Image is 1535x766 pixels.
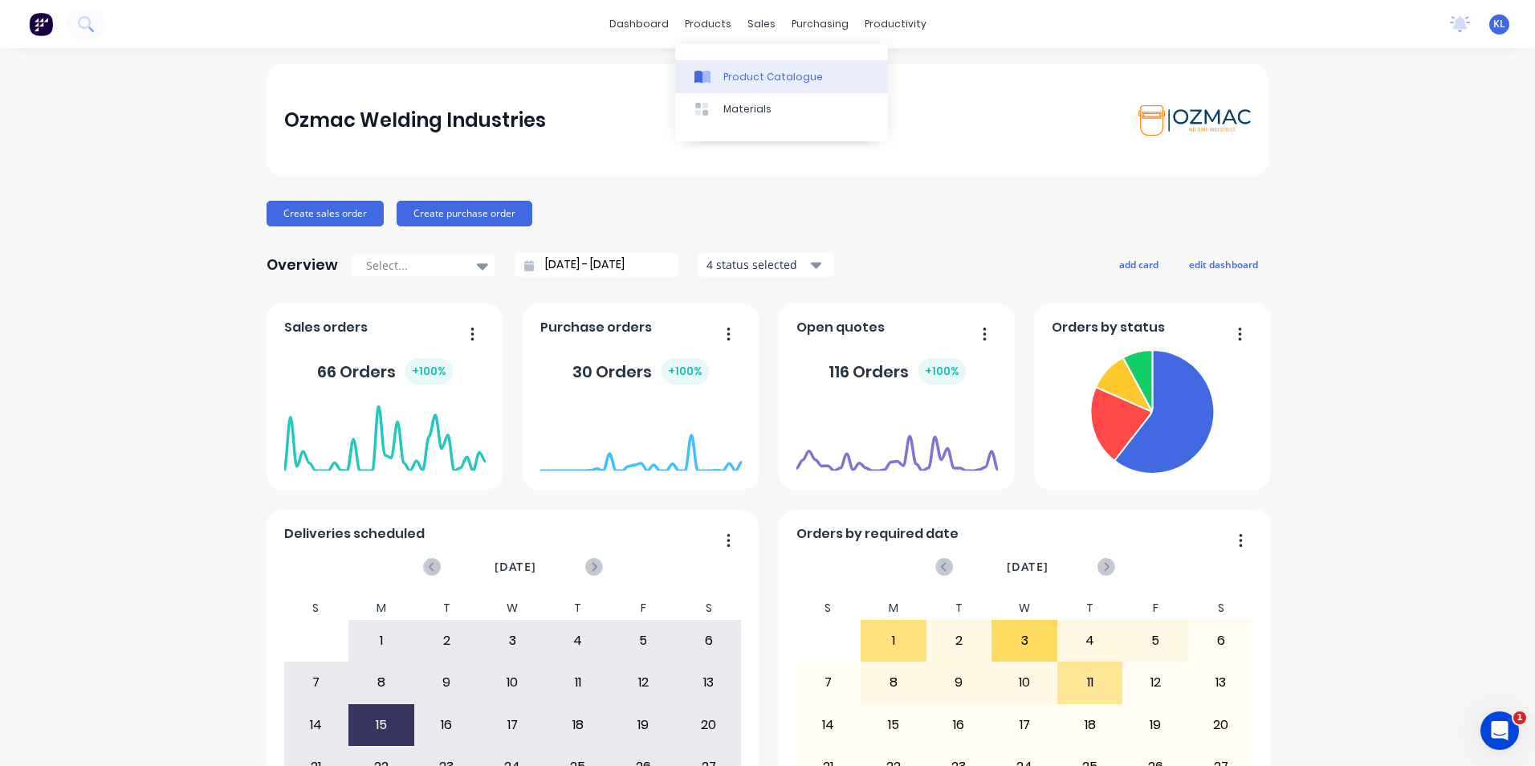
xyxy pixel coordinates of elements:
[1189,705,1253,745] div: 20
[1189,621,1253,661] div: 6
[267,249,338,281] div: Overview
[610,597,676,620] div: F
[29,12,53,36] img: Factory
[1123,621,1187,661] div: 5
[480,662,544,703] div: 10
[992,621,1057,661] div: 3
[1007,558,1048,576] span: [DATE]
[415,621,479,661] div: 2
[676,597,742,620] div: S
[1123,705,1187,745] div: 19
[739,12,784,36] div: sales
[1109,254,1169,275] button: add card
[991,597,1057,620] div: W
[677,662,741,703] div: 13
[796,662,861,703] div: 7
[1052,318,1165,337] span: Orders by status
[601,12,677,36] a: dashboard
[283,597,349,620] div: S
[723,70,823,84] div: Product Catalogue
[1058,705,1122,745] div: 18
[415,662,479,703] div: 9
[992,705,1057,745] div: 17
[284,318,368,337] span: Sales orders
[611,705,675,745] div: 19
[480,621,544,661] div: 3
[1058,621,1122,661] div: 4
[677,621,741,661] div: 6
[857,12,934,36] div: productivity
[1058,662,1122,703] div: 11
[677,705,741,745] div: 20
[348,597,414,620] div: M
[284,705,348,745] div: 14
[546,621,610,661] div: 4
[861,597,926,620] div: M
[918,358,966,385] div: + 100 %
[662,358,709,385] div: + 100 %
[1480,711,1519,750] iframe: Intercom live chat
[861,662,926,703] div: 8
[1513,711,1526,724] span: 1
[675,60,888,92] a: Product Catalogue
[480,705,544,745] div: 17
[723,102,772,116] div: Materials
[992,662,1057,703] div: 10
[1179,254,1268,275] button: edit dashboard
[405,358,453,385] div: + 100 %
[397,201,532,226] button: Create purchase order
[1057,597,1123,620] div: T
[415,705,479,745] div: 16
[611,662,675,703] div: 12
[284,662,348,703] div: 7
[284,104,546,136] div: Ozmac Welding Industries
[926,597,992,620] div: T
[1138,105,1251,136] img: Ozmac Welding Industries
[611,621,675,661] div: 5
[784,12,857,36] div: purchasing
[927,662,991,703] div: 9
[267,201,384,226] button: Create sales order
[677,12,739,36] div: products
[1493,17,1505,31] span: KL
[861,705,926,745] div: 15
[698,253,834,277] button: 4 status selected
[540,318,652,337] span: Purchase orders
[545,597,611,620] div: T
[1188,597,1254,620] div: S
[349,621,413,661] div: 1
[349,705,413,745] div: 15
[675,93,888,125] a: Materials
[927,705,991,745] div: 16
[706,256,808,273] div: 4 status selected
[479,597,545,620] div: W
[349,662,413,703] div: 8
[1189,662,1253,703] div: 13
[546,662,610,703] div: 11
[861,621,926,661] div: 1
[1122,597,1188,620] div: F
[317,358,453,385] div: 66 Orders
[829,358,966,385] div: 116 Orders
[796,597,861,620] div: S
[414,597,480,620] div: T
[796,318,885,337] span: Open quotes
[572,358,709,385] div: 30 Orders
[546,705,610,745] div: 18
[927,621,991,661] div: 2
[796,705,861,745] div: 14
[1123,662,1187,703] div: 12
[495,558,536,576] span: [DATE]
